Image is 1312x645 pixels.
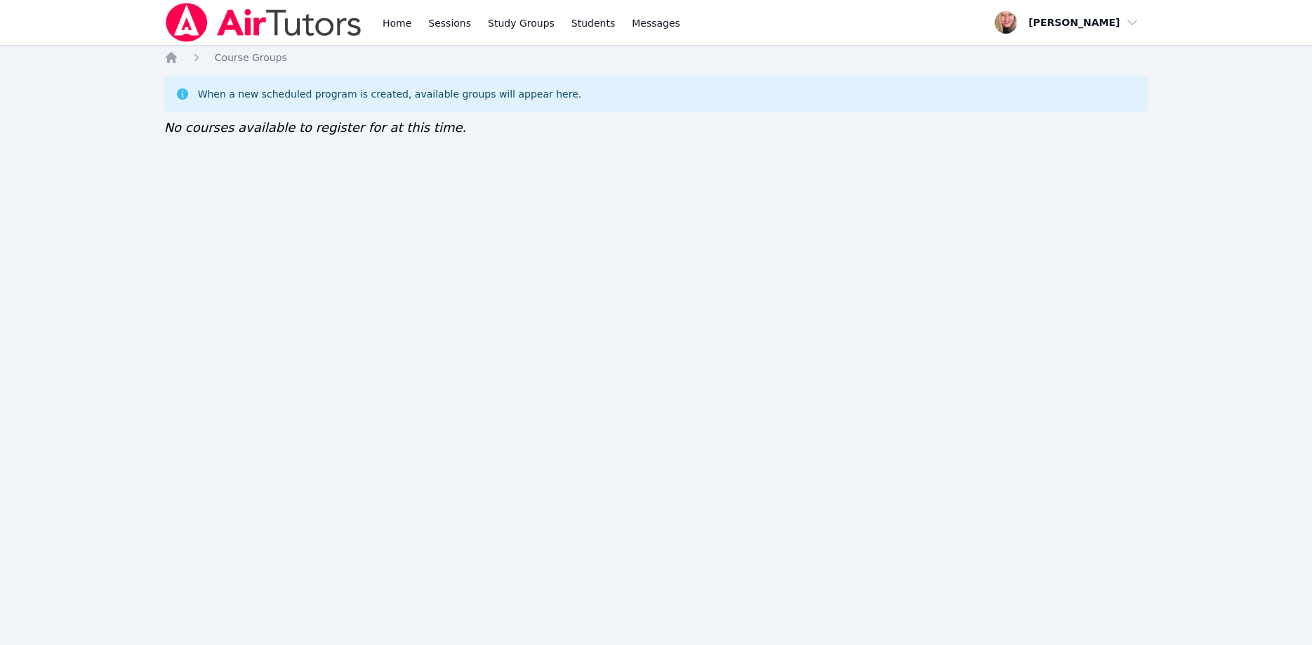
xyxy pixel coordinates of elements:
nav: Breadcrumb [164,51,1148,65]
span: No courses available to register for at this time. [164,120,467,135]
span: Course Groups [215,52,287,63]
span: Messages [632,16,680,30]
a: Course Groups [215,51,287,65]
div: When a new scheduled program is created, available groups will appear here. [198,87,582,101]
img: Air Tutors [164,3,363,42]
